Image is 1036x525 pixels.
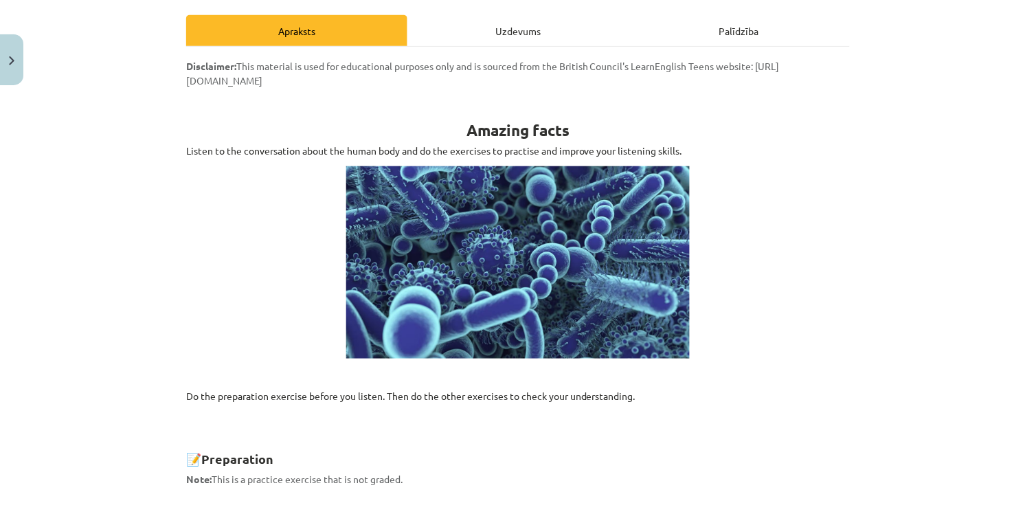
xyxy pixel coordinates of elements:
div: Uzdevums [407,15,629,46]
strong: Preparation [201,451,273,467]
strong: Note: [186,473,212,486]
span: This material is used for educational purposes only and is sourced from the British Council's Lea... [186,60,780,87]
strong: Amazing facts [466,120,570,140]
h2: 📝 [186,435,850,469]
span: This is a practice exercise that is not graded. [186,473,403,486]
p: Listen to the conversation about the human body and do the exercises to practise and improve your... [186,144,850,158]
strong: Disclaimer: [186,60,236,72]
img: icon-close-lesson-0947bae3869378f0d4975bcd49f059093ad1ed9edebbc8119c70593378902aed.svg [9,56,14,65]
p: Do the preparation exercise before you listen. Then do the other exercises to check your understa... [186,390,850,404]
div: Palīdzība [629,15,850,46]
div: Apraksts [186,15,407,46]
